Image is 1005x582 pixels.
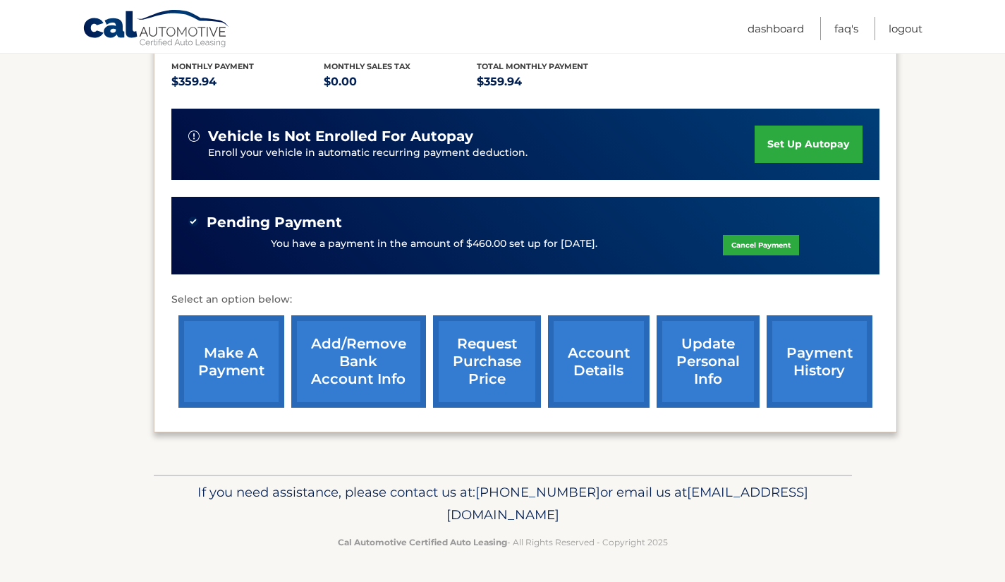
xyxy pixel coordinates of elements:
span: Monthly Payment [171,61,254,71]
p: $359.94 [171,72,324,92]
span: [EMAIL_ADDRESS][DOMAIN_NAME] [446,484,808,523]
p: Enroll your vehicle in automatic recurring payment deduction. [208,145,755,161]
a: FAQ's [834,17,858,40]
a: Add/Remove bank account info [291,315,426,408]
a: Cancel Payment [723,235,799,255]
p: You have a payment in the amount of $460.00 set up for [DATE]. [271,236,597,252]
a: payment history [767,315,872,408]
a: request purchase price [433,315,541,408]
p: - All Rights Reserved - Copyright 2025 [163,535,843,550]
span: vehicle is not enrolled for autopay [208,128,473,145]
a: make a payment [178,315,284,408]
span: Total Monthly Payment [477,61,588,71]
p: $359.94 [477,72,630,92]
p: If you need assistance, please contact us at: or email us at [163,481,843,526]
img: alert-white.svg [188,131,200,142]
span: [PHONE_NUMBER] [475,484,600,500]
a: Dashboard [748,17,804,40]
p: Select an option below: [171,291,879,308]
strong: Cal Automotive Certified Auto Leasing [338,537,507,547]
p: $0.00 [324,72,477,92]
a: account details [548,315,650,408]
a: update personal info [657,315,760,408]
a: set up autopay [755,126,862,163]
img: check-green.svg [188,217,198,226]
a: Cal Automotive [83,9,231,50]
a: Logout [889,17,922,40]
span: Pending Payment [207,214,342,231]
span: Monthly sales Tax [324,61,410,71]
